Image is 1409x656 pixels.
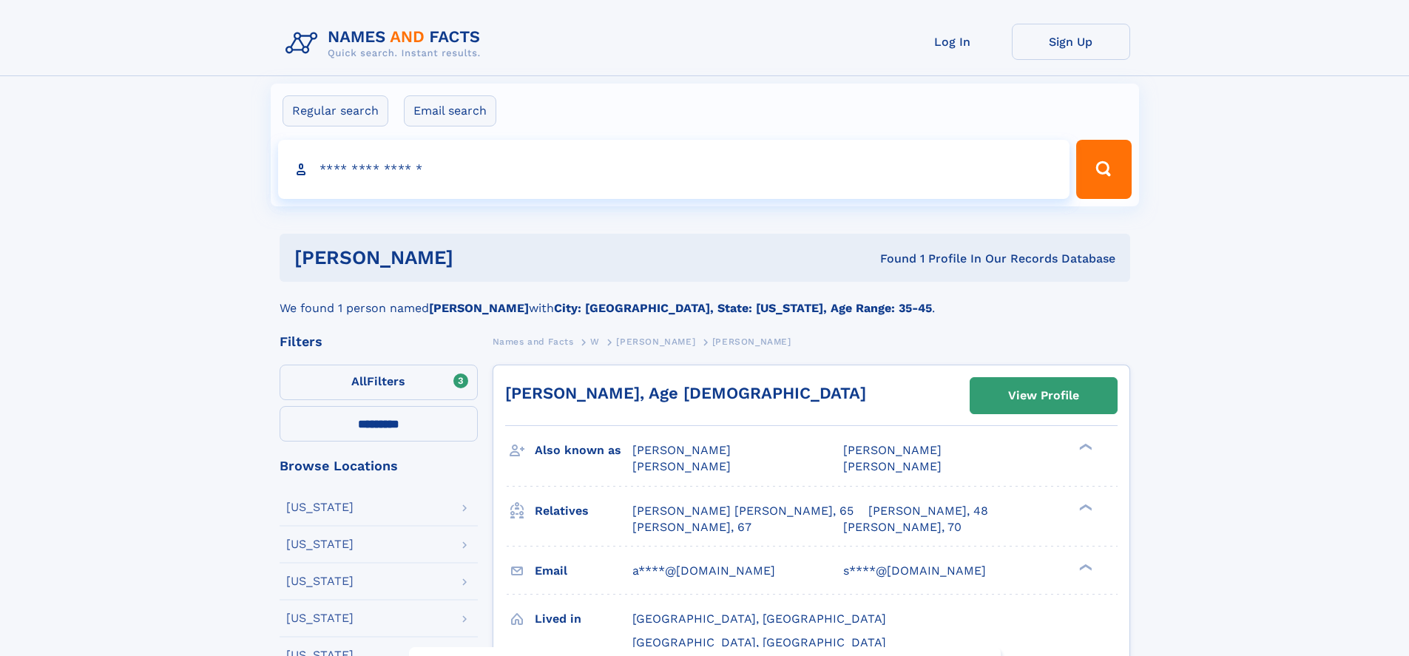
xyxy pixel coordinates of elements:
[280,24,493,64] img: Logo Names and Facts
[1075,502,1093,512] div: ❯
[632,612,886,626] span: [GEOGRAPHIC_DATA], [GEOGRAPHIC_DATA]
[535,558,632,584] h3: Email
[1076,140,1131,199] button: Search Button
[666,251,1115,267] div: Found 1 Profile In Our Records Database
[505,384,866,402] a: [PERSON_NAME], Age [DEMOGRAPHIC_DATA]
[590,332,600,351] a: W
[616,337,695,347] span: [PERSON_NAME]
[286,501,354,513] div: [US_STATE]
[1012,24,1130,60] a: Sign Up
[404,95,496,126] label: Email search
[970,378,1117,413] a: View Profile
[535,498,632,524] h3: Relatives
[294,248,667,267] h1: [PERSON_NAME]
[280,459,478,473] div: Browse Locations
[632,503,854,519] a: [PERSON_NAME] [PERSON_NAME], 65
[280,335,478,348] div: Filters
[286,612,354,624] div: [US_STATE]
[286,538,354,550] div: [US_STATE]
[843,459,942,473] span: [PERSON_NAME]
[554,301,932,315] b: City: [GEOGRAPHIC_DATA], State: [US_STATE], Age Range: 35-45
[843,443,942,457] span: [PERSON_NAME]
[590,337,600,347] span: W
[1075,562,1093,572] div: ❯
[632,519,751,535] a: [PERSON_NAME], 67
[429,301,529,315] b: [PERSON_NAME]
[351,374,367,388] span: All
[286,575,354,587] div: [US_STATE]
[893,24,1012,60] a: Log In
[868,503,988,519] a: [PERSON_NAME], 48
[712,337,791,347] span: [PERSON_NAME]
[280,282,1130,317] div: We found 1 person named with .
[632,635,886,649] span: [GEOGRAPHIC_DATA], [GEOGRAPHIC_DATA]
[535,606,632,632] h3: Lived in
[843,519,962,535] a: [PERSON_NAME], 70
[280,365,478,400] label: Filters
[535,438,632,463] h3: Also known as
[493,332,574,351] a: Names and Facts
[278,140,1070,199] input: search input
[632,443,731,457] span: [PERSON_NAME]
[1075,442,1093,452] div: ❯
[632,459,731,473] span: [PERSON_NAME]
[616,332,695,351] a: [PERSON_NAME]
[283,95,388,126] label: Regular search
[1008,379,1079,413] div: View Profile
